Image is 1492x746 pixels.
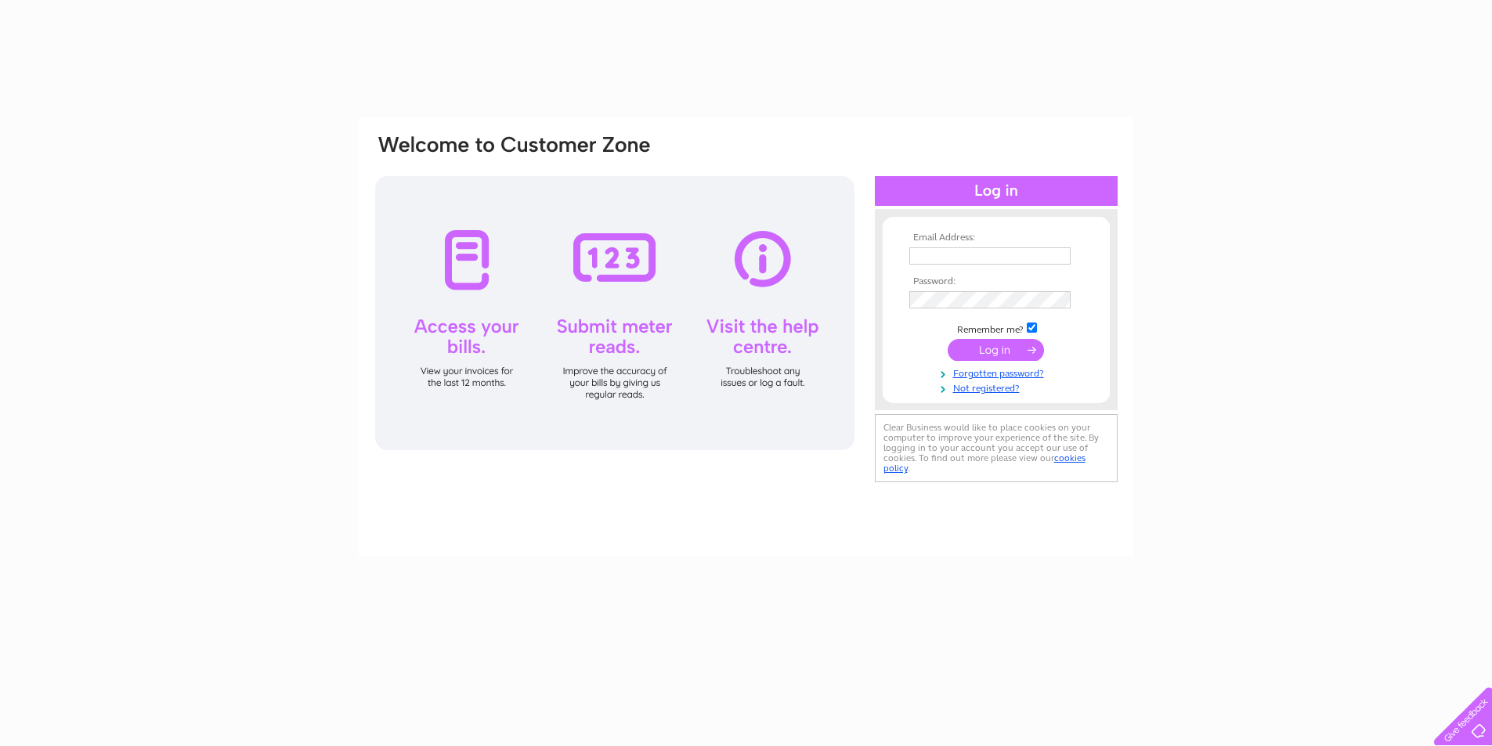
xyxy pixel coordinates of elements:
[905,232,1087,243] th: Email Address:
[909,365,1087,380] a: Forgotten password?
[875,414,1118,482] div: Clear Business would like to place cookies on your computer to improve your experience of the sit...
[909,380,1087,395] a: Not registered?
[948,339,1044,361] input: Submit
[905,320,1087,336] td: Remember me?
[905,276,1087,287] th: Password:
[883,452,1086,474] a: cookies policy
